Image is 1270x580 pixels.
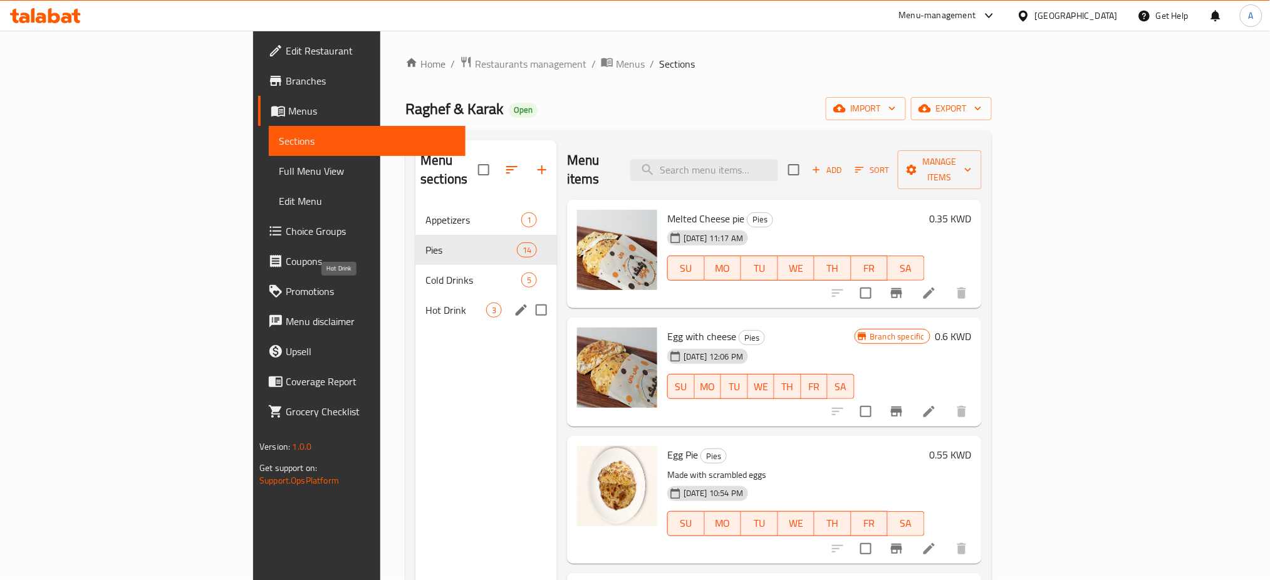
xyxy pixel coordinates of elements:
button: MO [705,511,742,536]
span: Add [810,163,844,177]
span: Sections [279,133,455,148]
span: Egg Pie [667,445,698,464]
button: edit [512,301,531,319]
span: 3 [487,304,501,316]
span: FR [856,514,883,532]
span: TH [820,514,846,532]
span: Cold Drinks [425,272,521,287]
span: Select to update [853,536,879,562]
button: SA [828,374,855,399]
span: Select all sections [471,157,497,183]
a: Support.OpsPlatform [259,472,339,489]
div: items [517,242,537,257]
span: Get support on: [259,460,317,476]
li: / [650,56,654,71]
span: Menus [616,56,645,71]
span: Select to update [853,280,879,306]
button: SU [667,511,704,536]
span: Pies [739,331,764,345]
span: Menu disclaimer [286,314,455,329]
span: Pies [701,449,726,463]
a: Edit menu item [922,541,937,556]
button: Manage items [898,150,982,189]
span: Appetizers [425,212,521,227]
span: WE [783,514,810,532]
button: FR [851,511,888,536]
button: Branch-specific-item [882,396,912,427]
button: Branch-specific-item [882,278,912,308]
span: Branch specific [865,331,930,343]
span: Manage items [908,154,972,185]
span: SU [673,259,699,277]
div: [GEOGRAPHIC_DATA] [1035,9,1118,23]
span: Melted Cheese pie [667,209,744,228]
span: Coverage Report [286,374,455,389]
span: MO [710,514,737,532]
span: TU [726,378,743,396]
span: A [1249,9,1254,23]
span: Choice Groups [286,224,455,239]
button: WE [778,256,815,281]
a: Branches [258,66,466,96]
a: Edit menu item [922,404,937,419]
div: items [486,303,502,318]
span: 1.0.0 [293,438,312,455]
span: Upsell [286,344,455,359]
span: Sort [855,163,890,177]
button: delete [947,278,977,308]
span: SA [893,259,920,277]
span: SU [673,514,699,532]
button: Add [807,160,847,180]
span: Coupons [286,254,455,269]
a: Menus [258,96,466,126]
button: FR [851,256,888,281]
span: [DATE] 10:54 PM [679,487,748,499]
span: Restaurants management [475,56,586,71]
a: Edit Menu [269,186,466,216]
button: WE [778,511,815,536]
button: TU [741,256,778,281]
h6: 0.55 KWD [930,446,972,463]
button: import [826,97,906,120]
span: Edit Menu [279,194,455,209]
a: Coupons [258,246,466,276]
span: TH [820,259,846,277]
span: MO [710,259,737,277]
div: Hot Drink3edit [415,295,557,325]
div: Pies14 [415,235,557,265]
button: SA [888,256,925,281]
a: Menus [601,56,645,72]
div: Pies [747,212,773,227]
img: Egg with cheese [577,328,657,408]
span: Full Menu View [279,163,455,179]
span: SA [833,378,850,396]
h2: Menu items [567,151,615,189]
button: MO [695,374,722,399]
span: 14 [518,244,536,256]
span: Select to update [853,398,879,425]
nav: breadcrumb [405,56,992,72]
span: [DATE] 11:17 AM [679,232,748,244]
span: Version: [259,438,290,455]
img: Melted Cheese pie [577,210,657,290]
a: Upsell [258,336,466,366]
a: Full Menu View [269,156,466,186]
span: FR [856,259,883,277]
button: Sort [852,160,893,180]
a: Choice Groups [258,216,466,246]
span: Grocery Checklist [286,404,455,419]
span: export [921,101,982,117]
button: SU [667,374,694,399]
h6: 0.35 KWD [930,210,972,227]
button: FR [801,374,828,399]
div: Appetizers1 [415,205,557,235]
h6: 0.6 KWD [935,328,972,345]
a: Menu disclaimer [258,306,466,336]
a: Promotions [258,276,466,306]
span: FR [806,378,823,396]
span: Select section [781,157,807,183]
span: SA [893,514,920,532]
span: Add item [807,160,847,180]
span: Pies [747,212,773,227]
